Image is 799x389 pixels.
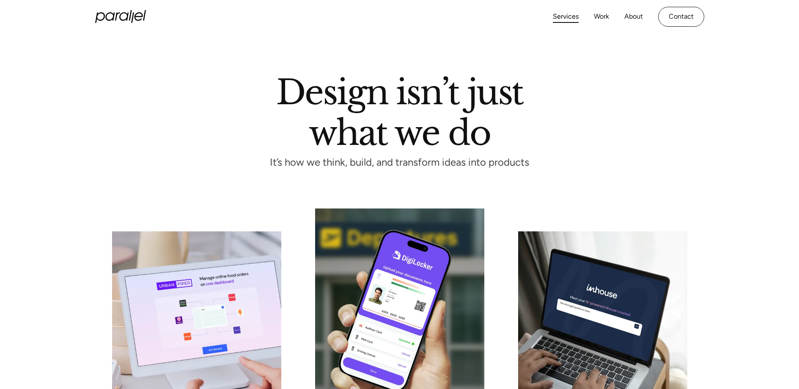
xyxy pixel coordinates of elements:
[658,7,704,27] a: Contact
[276,76,523,145] h1: Design isn’t just what we do
[553,11,579,23] a: Services
[594,11,609,23] a: Work
[624,11,643,23] a: About
[255,159,545,166] p: It’s how we think, build, and transform ideas into products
